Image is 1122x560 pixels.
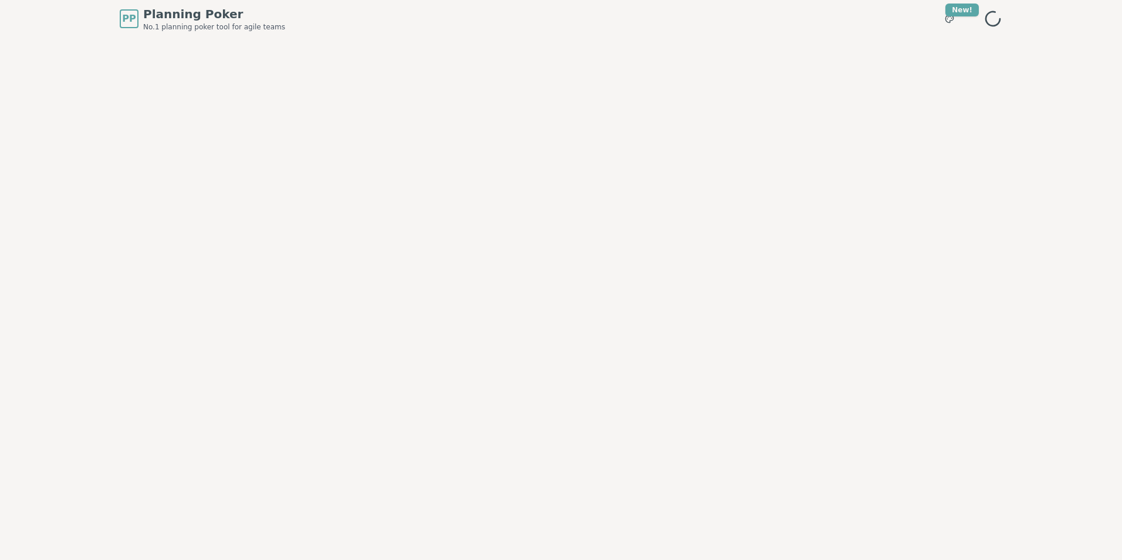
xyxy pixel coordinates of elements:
button: New! [939,8,960,29]
div: New! [945,4,979,16]
span: Planning Poker [143,6,285,22]
span: PP [122,12,136,26]
span: No.1 planning poker tool for agile teams [143,22,285,32]
a: PPPlanning PokerNo.1 planning poker tool for agile teams [120,6,285,32]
